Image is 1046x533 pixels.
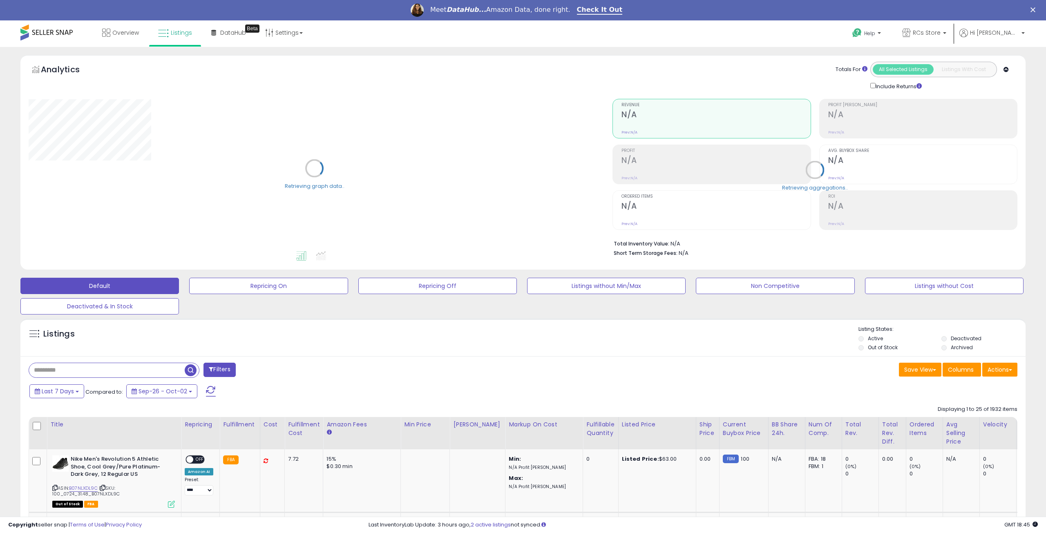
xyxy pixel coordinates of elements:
button: Listings With Cost [933,64,994,75]
div: Retrieving aggregations.. [782,184,848,191]
span: RCs Store [913,29,941,37]
button: Default [20,278,179,294]
button: Repricing On [189,278,348,294]
a: RCs Store [896,20,952,47]
button: All Selected Listings [873,64,934,75]
button: Listings without Cost [865,278,1024,294]
div: Totals For [836,66,867,74]
button: Non Competitive [696,278,854,294]
span: DataHub [220,29,246,37]
img: Profile image for Georgie [411,4,424,17]
span: Listings [171,29,192,37]
h5: Analytics [41,64,96,77]
span: Overview [112,29,139,37]
a: Listings [152,20,198,45]
div: Close [1030,7,1039,12]
a: DataHub [205,20,252,45]
div: Include Returns [864,81,932,91]
a: Help [846,22,889,47]
div: Meet Amazon Data, done right. [430,6,570,14]
button: Deactivated & In Stock [20,298,179,314]
i: Get Help [852,28,862,38]
a: Check It Out [577,6,623,15]
span: Help [864,30,875,37]
a: Hi [PERSON_NAME] [959,29,1025,47]
div: Tooltip anchor [245,25,259,33]
a: Overview [96,20,145,45]
strong: Copyright [8,521,38,529]
i: DataHub... [447,6,486,13]
button: Listings without Min/Max [527,278,686,294]
div: seller snap | | [8,521,142,529]
div: Retrieving graph data.. [285,182,344,190]
span: Hi [PERSON_NAME] [970,29,1019,37]
button: Repricing Off [358,278,517,294]
a: Settings [259,20,309,45]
